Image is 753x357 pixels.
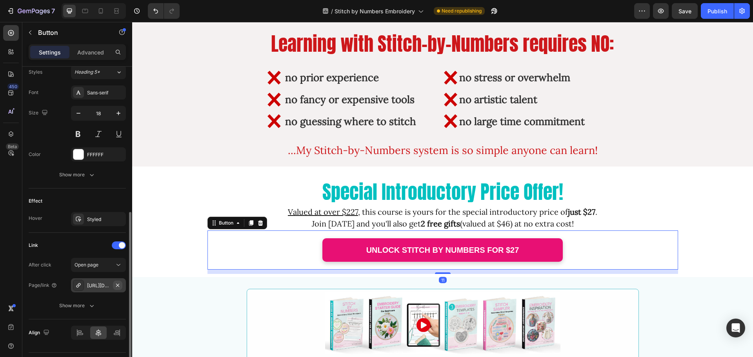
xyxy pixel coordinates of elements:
[39,48,61,56] p: Settings
[327,49,438,62] strong: no stress or overwhelm
[311,48,326,64] img: [object Object]
[132,22,753,357] iframe: To enrich screen reader interactions, please activate Accessibility in Grammarly extension settings
[87,282,110,289] div: [URL][DOMAIN_NAME]
[85,198,103,205] div: Button
[311,70,326,86] img: [object Object]
[193,270,428,332] img: gempages_568083811162653633-61e8d03a-ea04-4dfe-b441-2d8c8175530a.jpg
[77,48,104,56] p: Advanced
[6,143,19,150] div: Beta
[672,3,698,19] button: Save
[29,198,42,205] div: Effect
[29,328,51,338] div: Align
[59,171,96,179] div: Show more
[87,216,124,223] div: Styled
[87,89,124,96] div: Sans-serif
[153,49,247,62] strong: no prior experience
[7,83,19,90] div: 450
[289,197,328,207] strong: 2 free gifts
[75,69,100,76] span: Heading 5*
[76,184,545,208] p: , this course is yours for the special introductory price of . Join [DATE] and you'll also get (v...
[307,255,315,261] div: 11
[234,224,387,232] strong: UNLOCK STITCH BY NUMBERS FOR $27
[29,69,42,76] div: Styles
[134,48,150,64] img: [object Object]
[153,93,284,106] strong: no guessing where to stitch
[71,65,126,79] button: Heading 5*
[29,89,38,96] div: Font
[59,302,96,310] div: Show more
[29,108,49,118] div: Size
[708,7,727,15] div: Publish
[29,282,57,289] div: Page/link
[29,151,41,158] div: Color
[148,3,180,19] div: Undo/Redo
[335,7,415,15] span: Stitch by Numbers Embroidery
[29,261,51,268] div: After click
[678,8,691,14] span: Save
[190,216,431,240] a: UNLOCK STITCH BY NUMBERS FOR $27
[701,3,734,19] button: Publish
[436,185,463,195] strong: just $27
[87,151,124,158] div: FFFFFF
[38,28,105,37] p: Button
[726,319,745,337] div: Open Intercom Messenger
[134,70,150,86] img: [object Object]
[327,71,405,84] strong: no artistic talent
[134,92,150,107] img: [object Object]
[327,93,453,106] strong: no large time commitment
[156,185,226,195] u: Valued at over $227
[51,6,55,16] p: 7
[29,168,126,182] button: Show more
[3,3,58,19] button: 7
[29,299,126,313] button: Show more
[442,7,482,14] span: Need republishing
[190,156,431,184] span: Special Introductory Price Offer!
[311,92,326,107] img: [object Object]
[71,258,126,272] button: Open page
[153,71,282,84] strong: no fancy or expensive tools
[156,121,466,135] span: ...My Stitch-by-Numbers system is so simple anyone can learn!
[29,215,42,222] div: Hover
[29,242,38,249] div: Link
[75,262,98,268] span: Open page
[331,7,333,15] span: /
